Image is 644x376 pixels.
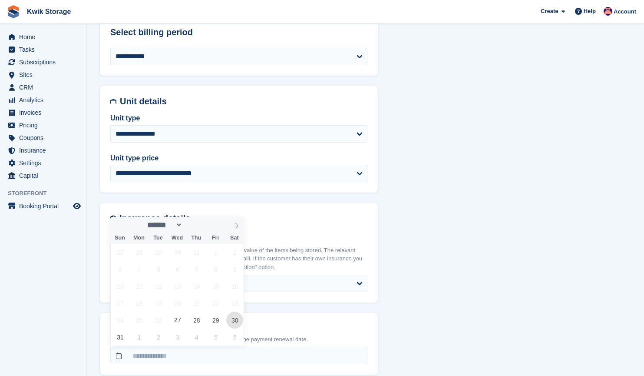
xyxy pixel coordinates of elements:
a: menu [4,43,82,56]
a: menu [4,119,82,131]
span: August 3, 2025 [112,261,129,278]
span: Create [541,7,558,16]
span: Pricing [19,119,71,131]
span: Settings [19,157,71,169]
a: menu [4,200,82,212]
span: July 31, 2025 [188,244,205,261]
span: August 29, 2025 [207,312,224,329]
a: menu [4,81,82,93]
a: Preview store [72,201,82,211]
a: menu [4,106,82,119]
a: menu [4,132,82,144]
span: Booking Portal [19,200,71,212]
span: Account [614,7,636,16]
a: menu [4,170,82,182]
span: August 12, 2025 [150,278,167,295]
span: August 11, 2025 [131,278,148,295]
span: August 31, 2025 [112,329,129,346]
span: August 16, 2025 [226,278,243,295]
span: Help [584,7,596,16]
span: August 6, 2025 [169,261,186,278]
span: Insurance [19,144,71,156]
span: Sat [225,235,244,241]
span: August 17, 2025 [112,295,129,312]
span: August 8, 2025 [207,261,224,278]
img: stora-icon-8386f47178a22dfd0bd8f6a31ec36ba5ce8667c1dd55bd0f319d3a0aa187defe.svg [7,5,20,18]
h2: Insurance details [119,213,367,223]
select: Month [145,220,183,230]
span: CRM [19,81,71,93]
span: August 10, 2025 [112,278,129,295]
a: menu [4,69,82,81]
span: Capital [19,170,71,182]
span: September 4, 2025 [188,329,205,346]
span: Wed [168,235,187,241]
span: July 28, 2025 [131,244,148,261]
span: August 21, 2025 [188,295,205,312]
span: Storefront [8,189,86,198]
a: Kwik Storage [23,4,74,19]
label: Unit type price [110,153,367,163]
img: insurance-details-icon-731ffda60807649b61249b889ba3c5e2b5c27d34e2e1fb37a309f0fde93ff34a.svg [110,213,116,223]
h2: Unit details [120,96,367,106]
span: August 25, 2025 [131,312,148,329]
span: August 9, 2025 [226,261,243,278]
span: Sites [19,69,71,81]
span: Sun [110,235,129,241]
span: July 30, 2025 [169,244,186,261]
a: menu [4,157,82,169]
span: September 5, 2025 [207,329,224,346]
a: menu [4,94,82,106]
span: Thu [187,235,206,241]
span: August 18, 2025 [131,295,148,312]
span: Tue [149,235,168,241]
span: August 22, 2025 [207,295,224,312]
span: August 15, 2025 [207,278,224,295]
span: August 26, 2025 [150,312,167,329]
a: menu [4,56,82,68]
span: Subscriptions [19,56,71,68]
span: Analytics [19,94,71,106]
span: August 24, 2025 [112,312,129,329]
span: September 1, 2025 [131,329,148,346]
span: July 27, 2025 [112,244,129,261]
span: August 27, 2025 [169,312,186,329]
span: August 13, 2025 [169,278,186,295]
a: menu [4,144,82,156]
span: August 7, 2025 [188,261,205,278]
span: August 28, 2025 [188,312,205,329]
span: Coupons [19,132,71,144]
img: Jade Stanley [604,7,612,16]
input: Year [182,220,210,230]
span: August 19, 2025 [150,295,167,312]
span: August 4, 2025 [131,261,148,278]
span: August 2, 2025 [226,244,243,261]
span: July 29, 2025 [150,244,167,261]
span: August 14, 2025 [188,278,205,295]
span: Tasks [19,43,71,56]
span: September 3, 2025 [169,329,186,346]
span: September 6, 2025 [226,329,243,346]
span: August 30, 2025 [226,312,243,329]
span: August 1, 2025 [207,244,224,261]
span: Fri [206,235,225,241]
span: August 20, 2025 [169,295,186,312]
a: menu [4,31,82,43]
span: September 2, 2025 [150,329,167,346]
span: Home [19,31,71,43]
span: Mon [129,235,149,241]
span: August 5, 2025 [150,261,167,278]
label: Unit type [110,113,367,123]
span: August 23, 2025 [226,295,243,312]
h2: Select billing period [110,27,367,37]
img: unit-details-icon-595b0c5c156355b767ba7b61e002efae458ec76ed5ec05730b8e856ff9ea34a9.svg [110,96,116,106]
span: Invoices [19,106,71,119]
